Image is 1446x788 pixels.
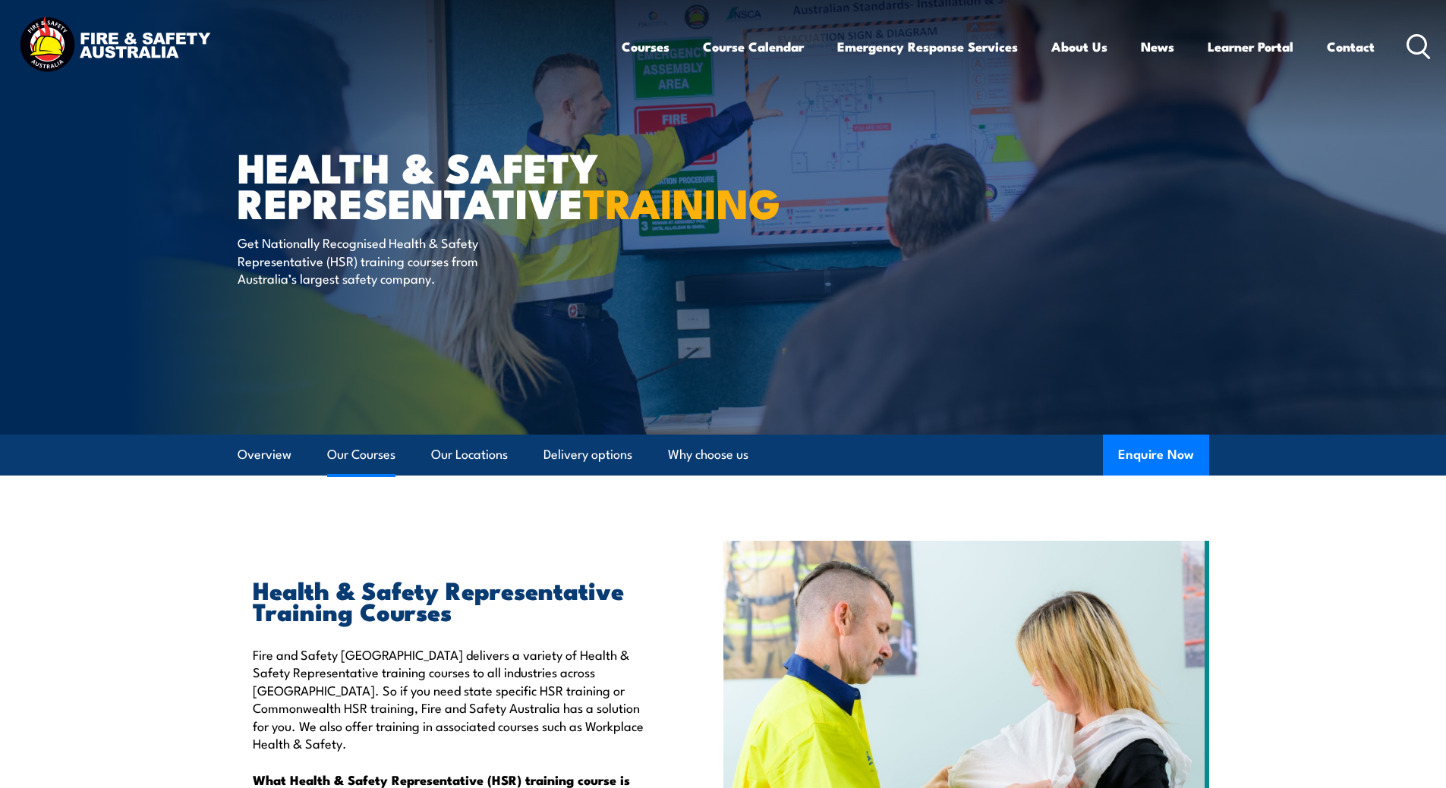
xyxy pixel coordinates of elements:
a: Course Calendar [703,27,804,67]
a: Why choose us [668,435,748,475]
a: Courses [622,27,669,67]
p: Get Nationally Recognised Health & Safety Representative (HSR) training courses from Australia’s ... [238,234,515,287]
a: Emergency Response Services [837,27,1018,67]
a: Delivery options [543,435,632,475]
a: Overview [238,435,291,475]
a: News [1141,27,1174,67]
h2: Health & Safety Representative Training Courses [253,579,654,621]
a: Our Locations [431,435,508,475]
a: Learner Portal [1208,27,1293,67]
a: About Us [1051,27,1107,67]
strong: TRAINING [583,170,780,233]
p: Fire and Safety [GEOGRAPHIC_DATA] delivers a variety of Health & Safety Representative training c... [253,645,654,752]
a: Contact [1327,27,1375,67]
a: Our Courses [327,435,395,475]
h1: Health & Safety Representative [238,149,613,219]
button: Enquire Now [1103,435,1209,476]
